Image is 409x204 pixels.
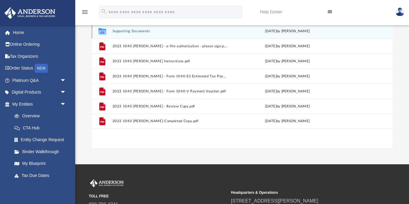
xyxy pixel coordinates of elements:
[4,62,75,75] a: Order StatusNEW
[230,104,345,109] div: [DATE] by [PERSON_NAME]
[81,8,88,16] i: menu
[3,7,57,19] img: Anderson Advisors Platinum Portal
[113,74,228,78] button: 2023 1040 [PERSON_NAME] - Form 1040-ES Estimated Tax Payment.pdf
[395,8,404,16] img: User Pic
[4,26,75,39] a: Home
[113,29,228,33] button: Supporting Documents
[8,169,75,181] a: Tax Due Dates
[8,134,75,146] a: Entity Change Request
[4,74,75,86] a: Platinum Q&Aarrow_drop_down
[89,193,227,199] small: TOLL FREE
[89,179,125,187] img: Anderson Advisors Platinum Portal
[113,119,228,123] button: 2023 1040 [PERSON_NAME]-Completed Copy.pdf
[230,74,345,79] div: [DATE] by [PERSON_NAME]
[4,39,75,51] a: Online Ordering
[8,146,75,158] a: Binder Walkthrough
[60,181,72,194] span: arrow_drop_down
[4,181,72,201] a: My [PERSON_NAME] Teamarrow_drop_down
[230,119,345,124] div: [DATE] by [PERSON_NAME]
[4,98,75,110] a: My Entitiesarrow_drop_down
[60,98,72,110] span: arrow_drop_down
[8,158,72,170] a: My Blueprint
[60,86,72,99] span: arrow_drop_down
[230,59,345,64] div: [DATE] by [PERSON_NAME]
[81,11,88,16] a: menu
[113,89,228,93] button: 2023 1040 [PERSON_NAME] - Form 1040-V Payment Voucher.pdf
[92,23,392,148] div: grid
[231,190,369,195] small: Headquarters & Operations
[113,59,228,63] button: 2023 1040 [PERSON_NAME] Instructions.pdf
[230,29,345,34] div: [DATE] by [PERSON_NAME]
[101,8,107,15] i: search
[231,198,318,203] a: [STREET_ADDRESS][PERSON_NAME]
[113,104,228,108] button: 2023 1040 [PERSON_NAME] - Review Copy.pdf
[230,44,345,49] div: [DATE] by [PERSON_NAME]
[60,74,72,87] span: arrow_drop_down
[4,50,75,62] a: Tax Organizers
[113,44,228,48] button: 2023 1040 [PERSON_NAME] - e-file authorization - please sign.pdf
[4,86,75,98] a: Digital Productsarrow_drop_down
[35,64,48,73] div: NEW
[8,122,75,134] a: CTA Hub
[8,110,75,122] a: Overview
[230,89,345,94] div: [DATE] by [PERSON_NAME]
